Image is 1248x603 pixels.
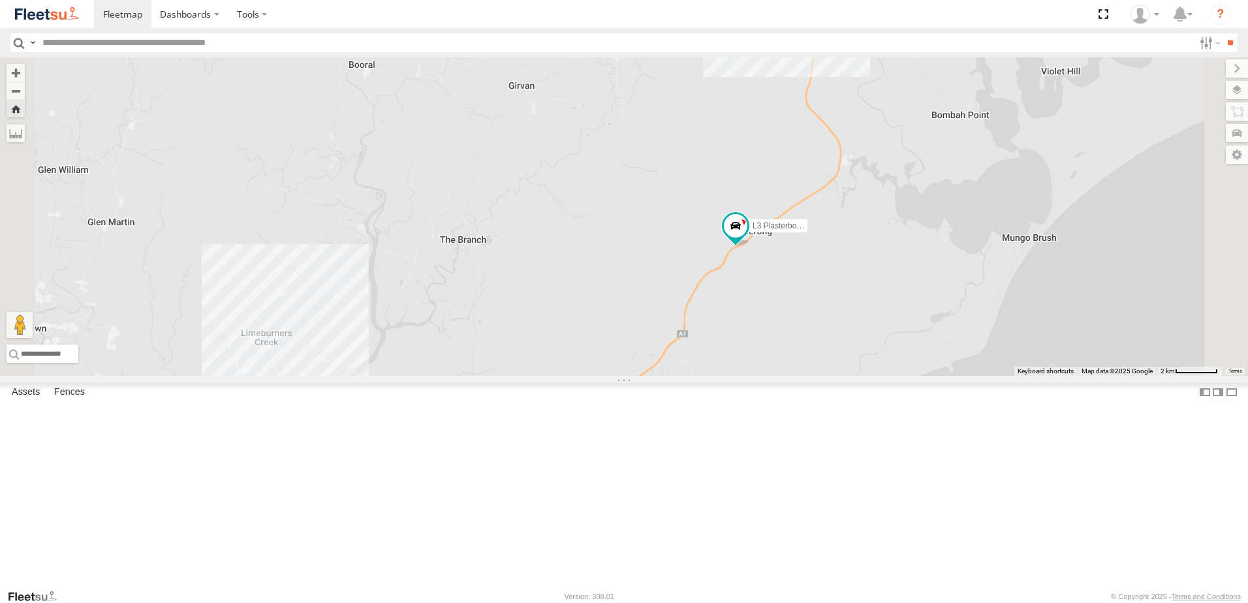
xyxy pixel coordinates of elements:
[27,33,38,52] label: Search Query
[7,64,25,82] button: Zoom in
[1111,593,1241,600] div: © Copyright 2025 -
[1226,146,1248,164] label: Map Settings
[1211,383,1225,402] label: Dock Summary Table to the Right
[1126,5,1164,24] div: Gary Hudson
[1225,383,1238,402] label: Hide Summary Table
[1157,367,1222,376] button: Map Scale: 2 km per 62 pixels
[1082,367,1153,375] span: Map data ©2025 Google
[13,5,81,23] img: fleetsu-logo-horizontal.svg
[48,383,91,401] label: Fences
[7,124,25,142] label: Measure
[1172,593,1241,600] a: Terms and Conditions
[565,593,614,600] div: Version: 308.01
[1194,33,1223,52] label: Search Filter Options
[1018,367,1074,376] button: Keyboard shortcuts
[753,221,829,230] span: L3 Plasterboard Truck
[7,312,33,338] button: Drag Pegman onto the map to open Street View
[1198,383,1211,402] label: Dock Summary Table to the Left
[1228,369,1242,374] a: Terms (opens in new tab)
[7,82,25,100] button: Zoom out
[1210,4,1231,25] i: ?
[1161,367,1175,375] span: 2 km
[7,590,67,603] a: Visit our Website
[5,383,46,401] label: Assets
[7,100,25,117] button: Zoom Home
